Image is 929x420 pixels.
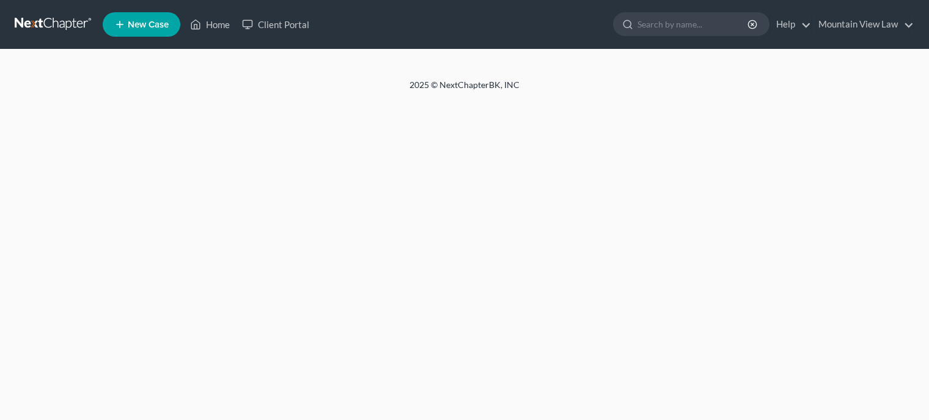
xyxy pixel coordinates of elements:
a: Client Portal [236,13,315,35]
a: Home [184,13,236,35]
a: Mountain View Law [812,13,914,35]
span: New Case [128,20,169,29]
a: Help [770,13,811,35]
input: Search by name... [637,13,749,35]
div: 2025 © NextChapterBK, INC [116,79,813,101]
